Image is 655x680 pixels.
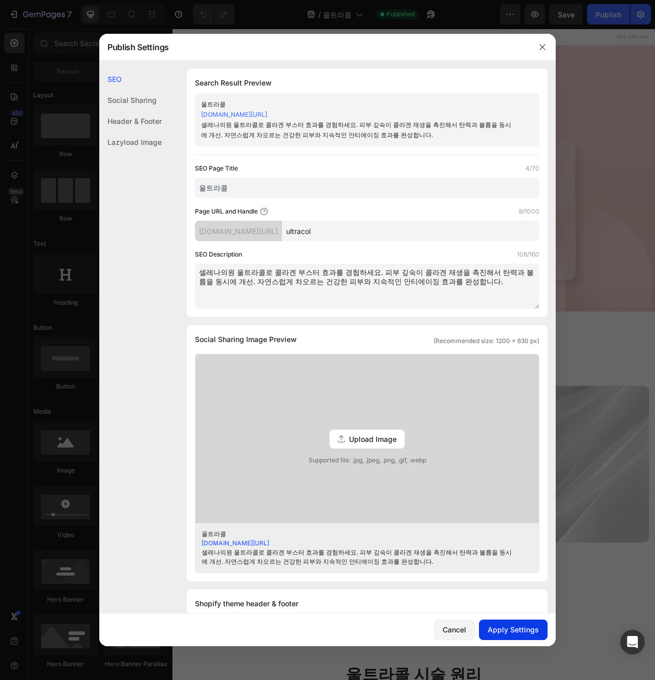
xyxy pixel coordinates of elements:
div: Cancel [443,624,466,635]
div: Shopify theme header & footer [195,598,539,610]
img: 시술 설명 이미지 1 [8,454,606,654]
span: Upload Image [349,434,397,444]
div: 울트라콜 [202,529,517,539]
label: Page URL and Handle [195,206,258,217]
a: [DOMAIN_NAME][URL] [201,111,267,118]
span: (Recommended size: 1200 x 630 px) [433,336,539,346]
label: SEO Page Title [195,163,238,174]
label: SEO Description [195,249,242,260]
div: Social Sharing [99,90,162,111]
a: [DOMAIN_NAME][URL] [202,539,269,547]
div: Header & Footer [99,111,162,132]
h2: 울트라콜이란? [8,401,606,430]
label: 4/70 [526,163,539,174]
button: Cancel [434,620,475,640]
input: Handle [282,221,539,241]
img: 2025-08-11___1.24.54-removebg-preview.png [268,169,346,196]
button: Apply Settings [479,620,548,640]
div: SEO [99,69,162,90]
span: Supported file: .jpg, .jpeg, .png, .gif, .webp [195,456,539,465]
h2: 피부가 스스로 젊어지는, 울트라콜 [127,208,487,237]
div: Open Intercom Messenger [620,630,645,654]
label: 8/1000 [519,206,539,217]
div: Publish Settings [99,34,529,60]
div: [DOMAIN_NAME][URL] [195,221,282,241]
p: 내 콜라겐이 다시 살아나며 자연스럽게 탄탄해지는 피부를 경험하세요! [128,244,486,254]
label: 108/160 [517,249,539,260]
p: 빠른 상담 연결 [274,273,340,288]
div: 셀레나의원 울트라콜로 콜라겐 부스터 효과를 경험하세요. 피부 깊숙이 콜라겐 재생을 촉진해서 탄력과 볼륨을 동시에 개선. 자연스럽게 차오르는 건강한 피부와 지속적인 안티에이징 ... [201,120,516,140]
span: Social Sharing Image Preview [195,333,297,346]
div: 셀레나의원 울트라콜로 콜라겐 부스터 효과를 경험하세요. 피부 깊숙이 콜라겐 재생을 촉진해서 탄력과 볼륨을 동시에 개선. 자연스럽게 차오르는 건강한 피부와 지속적인 안티에이징 ... [202,548,517,566]
h1: Search Result Preview [195,77,539,89]
div: Lazyload Image [99,132,162,153]
input: Title [195,178,539,198]
div: 울트라콜 [201,99,516,110]
button: <p>빠른 상담 연결</p> [266,267,348,294]
div: Apply Settings [488,624,539,635]
div: To edit those sections, please follow instruction in [195,612,539,630]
